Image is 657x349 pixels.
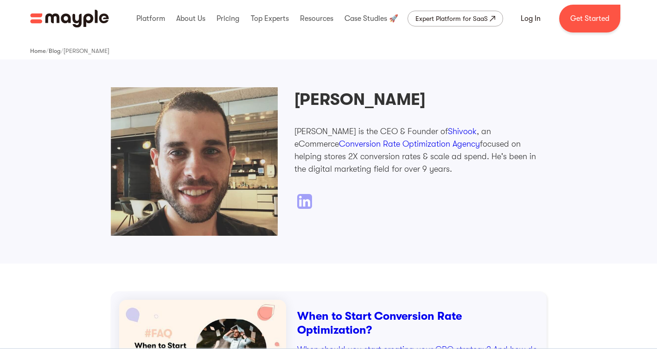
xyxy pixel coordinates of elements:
[30,10,109,27] a: home
[30,10,109,27] img: Mayple logo
[510,7,552,30] a: Log In
[448,127,477,136] a: Shivook
[249,4,291,33] div: Top Experts
[297,309,538,337] h3: When to Start Conversion Rate Optimization?
[214,4,242,33] div: Pricing
[294,87,426,112] h2: [PERSON_NAME]
[30,45,46,57] a: Home
[46,46,49,56] div: /
[49,45,61,57] a: Blog
[174,4,208,33] div: About Us
[61,46,64,56] div: /
[298,4,336,33] div: Resources
[559,5,620,32] a: Get Started
[294,125,547,175] p: [PERSON_NAME] is the CEO & Founder of , an eCommerce focused on helping stores 2X conversion rate...
[111,87,278,236] img: Jacob Elbaum
[64,45,109,57] a: [PERSON_NAME]
[415,13,488,24] div: Expert Platform for SaaS
[408,11,503,26] a: Expert Platform for SaaS
[339,139,480,149] a: Conversion Rate Optimization Agency
[134,4,167,33] div: Platform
